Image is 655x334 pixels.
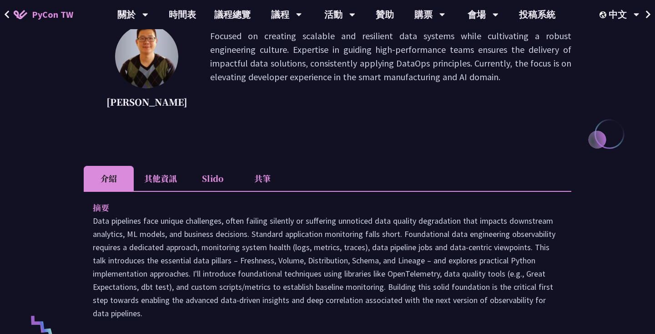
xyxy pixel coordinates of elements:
p: Data pipelines face unique challenges, often failing silently or suffering unnoticed data quality... [93,214,562,320]
p: 摘要 [93,201,544,214]
li: 其他資訊 [134,166,187,191]
a: PyCon TW [5,3,82,26]
li: Slido [187,166,237,191]
li: 共筆 [237,166,287,191]
img: Home icon of PyCon TW 2025 [14,10,27,19]
img: Shuhsi Lin [115,25,178,88]
img: Locale Icon [600,11,609,18]
span: PyCon TW [32,8,73,21]
li: 介紹 [84,166,134,191]
p: [PERSON_NAME] [106,95,187,109]
p: Focused on creating scalable and resilient data systems while cultivating a robust engineering cu... [210,29,571,111]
